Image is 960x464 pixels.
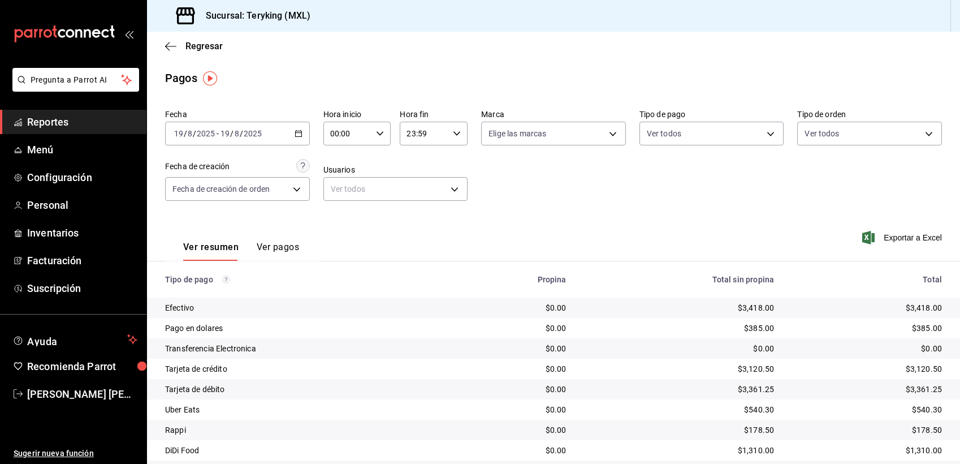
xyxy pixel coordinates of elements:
button: Exportar a Excel [864,231,942,244]
span: Personal [27,197,137,213]
a: Pregunta a Parrot AI [8,82,139,94]
span: / [184,129,187,138]
button: Ver resumen [183,242,239,261]
div: Pagos [165,70,197,87]
div: Efectivo [165,302,444,313]
div: $0.00 [462,323,567,334]
h3: Sucursal: Teryking (MXL) [197,9,310,23]
div: $0.00 [585,343,775,354]
span: Elige las marcas [488,128,546,139]
div: Ver todos [323,177,468,201]
div: $0.00 [462,445,567,456]
div: Fecha de creación [165,161,230,173]
div: Tarjeta de crédito [165,363,444,375]
label: Hora inicio [323,110,391,118]
span: Inventarios [27,225,137,240]
div: $178.50 [792,424,942,436]
label: Tipo de pago [639,110,784,118]
div: navigation tabs [183,242,299,261]
div: Transferencia Electronica [165,343,444,354]
div: $3,361.25 [585,384,775,395]
span: Ayuda [27,333,123,346]
span: Ver todos [647,128,681,139]
input: -- [220,129,230,138]
div: Total [792,275,942,284]
span: Menú [27,142,137,157]
div: $1,310.00 [585,445,775,456]
span: Sugerir nueva función [14,448,137,459]
input: -- [234,129,240,138]
img: Tooltip marker [203,71,217,85]
div: Rappi [165,424,444,436]
div: $385.00 [792,323,942,334]
div: Tarjeta de débito [165,384,444,395]
span: / [193,129,196,138]
div: $3,120.50 [792,363,942,375]
button: Ver pagos [257,242,299,261]
span: Pregunta a Parrot AI [31,74,122,86]
div: $385.00 [585,323,775,334]
div: Pago en dolares [165,323,444,334]
div: Uber Eats [165,404,444,415]
div: Total sin propina [585,275,775,284]
div: $540.30 [792,404,942,415]
label: Usuarios [323,166,468,174]
span: Configuración [27,170,137,185]
label: Tipo de orden [797,110,942,118]
span: / [240,129,243,138]
div: $1,310.00 [792,445,942,456]
span: [PERSON_NAME] [PERSON_NAME] [27,386,137,402]
div: DiDi Food [165,445,444,456]
div: $540.30 [585,404,775,415]
div: $3,120.50 [585,363,775,375]
button: Pregunta a Parrot AI [12,68,139,92]
label: Hora fin [400,110,468,118]
span: Reportes [27,114,137,130]
span: Suscripción [27,281,137,296]
div: Propina [462,275,567,284]
svg: Los pagos realizados con Pay y otras terminales son montos brutos. [222,276,230,283]
div: $0.00 [462,424,567,436]
div: $0.00 [792,343,942,354]
div: $0.00 [462,384,567,395]
input: ---- [196,129,215,138]
div: $3,418.00 [585,302,775,313]
div: $178.50 [585,424,775,436]
input: ---- [243,129,262,138]
input: -- [174,129,184,138]
div: $3,418.00 [792,302,942,313]
span: Recomienda Parrot [27,359,137,374]
span: - [217,129,219,138]
span: / [230,129,233,138]
input: -- [187,129,193,138]
div: $0.00 [462,404,567,415]
div: $3,361.25 [792,384,942,395]
label: Fecha [165,110,310,118]
span: Regresar [185,41,223,51]
span: Fecha de creación de orden [172,183,270,195]
label: Marca [481,110,626,118]
div: $0.00 [462,343,567,354]
span: Facturación [27,253,137,268]
button: Regresar [165,41,223,51]
button: open_drawer_menu [124,29,133,38]
div: $0.00 [462,302,567,313]
div: Tipo de pago [165,275,444,284]
span: Ver todos [805,128,839,139]
div: $0.00 [462,363,567,375]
